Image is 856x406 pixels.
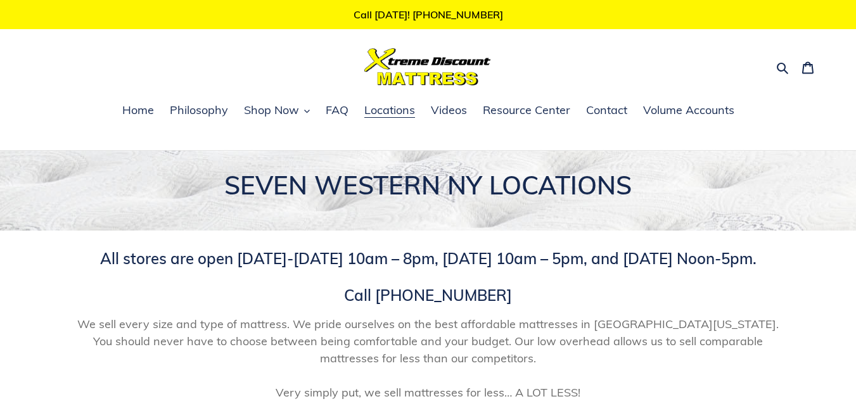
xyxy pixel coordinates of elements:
a: Volume Accounts [637,101,741,120]
a: Home [116,101,160,120]
span: Videos [431,103,467,118]
a: Locations [358,101,421,120]
span: Volume Accounts [643,103,734,118]
span: Contact [586,103,627,118]
a: Philosophy [163,101,234,120]
a: Contact [580,101,634,120]
a: Videos [425,101,473,120]
span: Locations [364,103,415,118]
a: Resource Center [476,101,577,120]
img: Xtreme Discount Mattress [364,48,491,86]
span: FAQ [326,103,348,118]
span: Home [122,103,154,118]
button: Shop Now [238,101,316,120]
span: Shop Now [244,103,299,118]
span: Philosophy [170,103,228,118]
span: SEVEN WESTERN NY LOCATIONS [224,169,632,201]
a: FAQ [319,101,355,120]
span: All stores are open [DATE]-[DATE] 10am – 8pm, [DATE] 10am – 5pm, and [DATE] Noon-5pm. Call [PHONE... [100,249,757,305]
span: Resource Center [483,103,570,118]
